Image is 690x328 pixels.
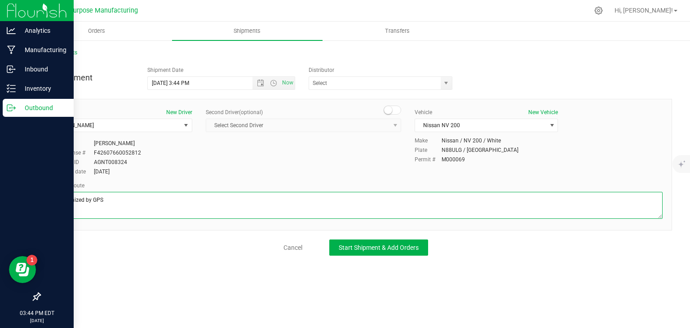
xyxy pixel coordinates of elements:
button: New Vehicle [528,108,558,116]
span: Open the date view [253,80,268,87]
inline-svg: Inbound [7,65,16,74]
span: select [546,119,557,132]
div: N88ULG / [GEOGRAPHIC_DATA] [442,146,518,154]
a: Shipments [172,22,323,40]
div: Nissan / NV 200 / White [442,137,501,145]
span: (optional) [239,109,263,115]
div: [PERSON_NAME] [94,139,135,147]
p: Outbound [16,102,70,113]
a: Orders [22,22,172,40]
inline-svg: Outbound [7,103,16,112]
p: Analytics [16,25,70,36]
p: Manufacturing [16,44,70,55]
div: M000069 [442,155,465,164]
span: Nissan NV 200 [415,119,546,132]
button: Start Shipment & Add Orders [329,239,428,256]
input: Select [309,77,437,89]
label: Second Driver [206,108,263,116]
span: Greater Purpose Manufacturing [45,7,138,14]
span: select [181,119,192,132]
iframe: Resource center [9,256,36,283]
label: Make [415,137,442,145]
div: F42607660052812 [94,149,141,157]
button: New Driver [166,108,192,116]
div: AGNT008324 [94,158,127,166]
label: Shipment Date [147,66,183,74]
span: Start Shipment & Add Orders [339,244,419,251]
a: Cancel [283,243,302,252]
p: Inbound [16,64,70,75]
h4: New Shipment [40,73,134,82]
span: select [441,77,452,89]
p: [DATE] [4,317,70,324]
label: Distributor [309,66,334,74]
inline-svg: Manufacturing [7,45,16,54]
label: Permit # [415,155,442,164]
div: Manage settings [593,6,604,15]
a: Transfers [323,22,473,40]
span: Transfers [373,27,422,35]
span: Open the time view [266,80,281,87]
p: 03:44 PM EDT [4,309,70,317]
inline-svg: Analytics [7,26,16,35]
label: Plate [415,146,442,154]
div: [DATE] [94,168,110,176]
span: Shipments [221,27,273,35]
inline-svg: Inventory [7,84,16,93]
label: Vehicle [415,108,432,116]
span: Hi, [PERSON_NAME]! [615,7,673,14]
iframe: Resource center unread badge [27,255,37,266]
span: Set Current date [280,76,296,89]
p: Inventory [16,83,70,94]
span: Orders [76,27,117,35]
